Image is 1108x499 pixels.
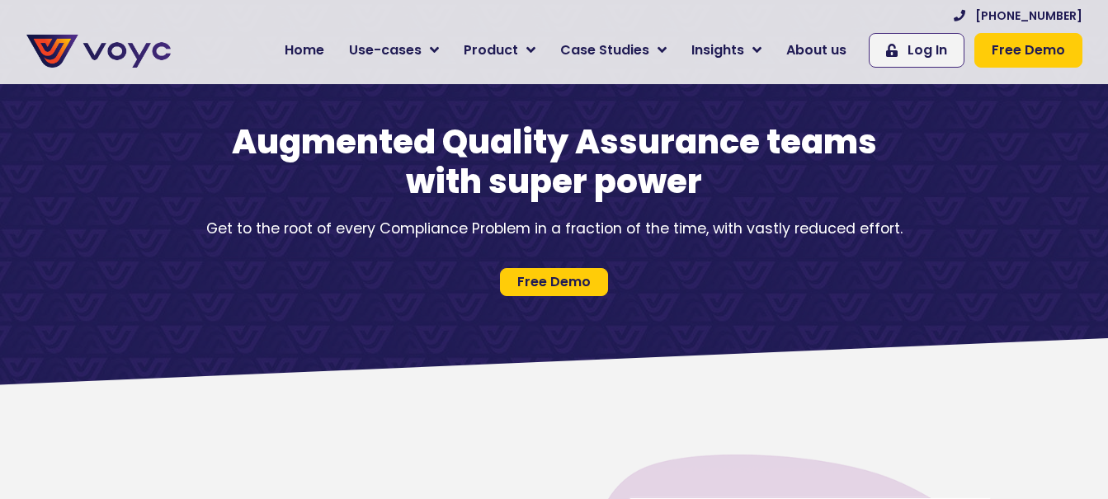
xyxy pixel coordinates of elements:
[183,218,926,239] p: Get to the root of every Compliance Problem in a fraction of the time, with vastly reduced effort.
[451,34,548,67] a: Product
[560,40,649,60] span: Case Studies
[691,40,744,60] span: Insights
[992,40,1065,60] span: Free Demo
[500,268,608,296] a: Free Demo
[337,34,451,67] a: Use-cases
[349,40,422,60] span: Use-cases
[517,275,591,289] span: Free Demo
[26,35,171,68] img: voyc-full-logo
[908,40,947,60] span: Log In
[548,34,679,67] a: Case Studies
[285,40,324,60] span: Home
[869,33,964,68] a: Log In
[974,33,1082,68] a: Free Demo
[786,40,846,60] span: About us
[272,34,337,67] a: Home
[975,7,1082,25] span: [PHONE_NUMBER]
[954,7,1082,25] a: [PHONE_NUMBER]
[774,34,859,67] a: About us
[464,40,518,60] span: Product
[224,122,884,201] h1: Augmented Quality Assurance teams with super power
[679,34,774,67] a: Insights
